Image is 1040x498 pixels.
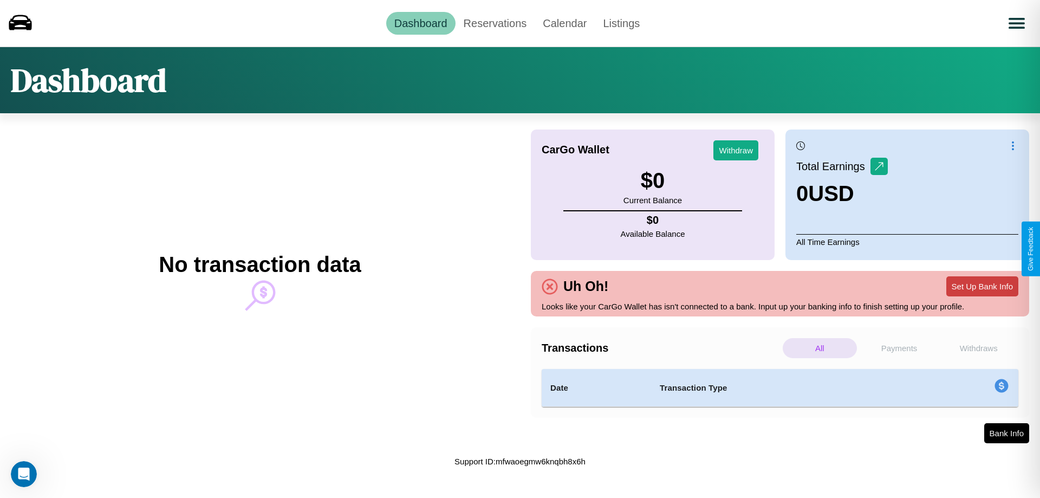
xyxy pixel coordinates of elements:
[621,227,685,241] p: Available Balance
[11,58,166,102] h1: Dashboard
[542,144,609,156] h4: CarGo Wallet
[595,12,648,35] a: Listings
[796,182,888,206] h3: 0 USD
[159,253,361,277] h2: No transaction data
[713,140,758,160] button: Withdraw
[11,461,37,487] iframe: Intercom live chat
[456,12,535,35] a: Reservations
[862,338,937,358] p: Payments
[1002,8,1032,38] button: Open menu
[454,454,586,469] p: Support ID: mfwaoegmw6knqbh8x6h
[623,193,682,208] p: Current Balance
[542,369,1018,407] table: simple table
[558,279,614,294] h4: Uh Oh!
[660,381,906,394] h4: Transaction Type
[984,423,1029,443] button: Bank Info
[535,12,595,35] a: Calendar
[550,381,642,394] h4: Date
[542,342,780,354] h4: Transactions
[946,276,1018,296] button: Set Up Bank Info
[623,169,682,193] h3: $ 0
[796,234,1018,249] p: All Time Earnings
[783,338,857,358] p: All
[386,12,456,35] a: Dashboard
[542,299,1018,314] p: Looks like your CarGo Wallet has isn't connected to a bank. Input up your banking info to finish ...
[941,338,1016,358] p: Withdraws
[796,157,870,176] p: Total Earnings
[1027,227,1035,271] div: Give Feedback
[621,214,685,227] h4: $ 0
